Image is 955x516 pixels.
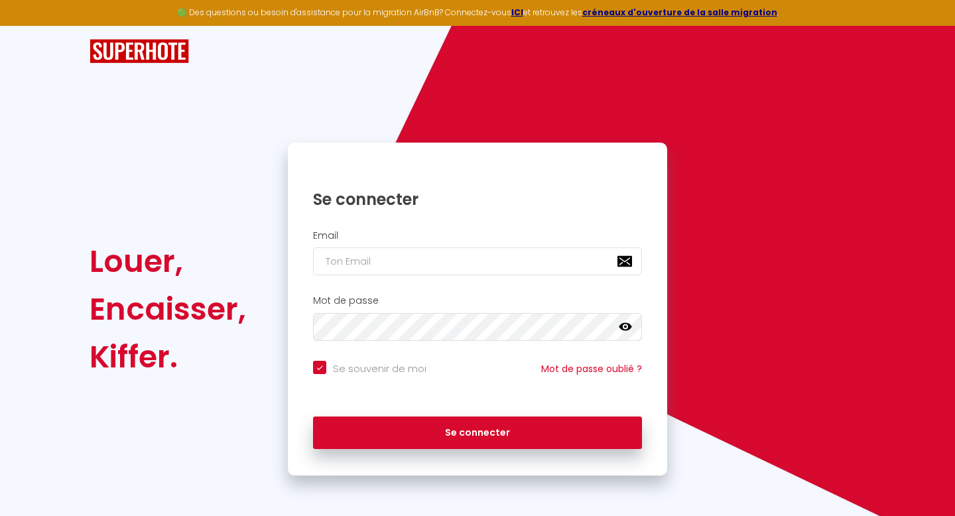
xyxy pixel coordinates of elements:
[313,247,642,275] input: Ton Email
[90,333,246,381] div: Kiffer.
[90,237,246,285] div: Louer,
[582,7,777,18] a: créneaux d'ouverture de la salle migration
[90,39,189,64] img: SuperHote logo
[511,7,523,18] a: ICI
[313,295,642,306] h2: Mot de passe
[313,230,642,241] h2: Email
[541,362,642,375] a: Mot de passe oublié ?
[90,285,246,333] div: Encaisser,
[11,5,50,45] button: Ouvrir le widget de chat LiveChat
[313,417,642,450] button: Se connecter
[313,189,642,210] h1: Se connecter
